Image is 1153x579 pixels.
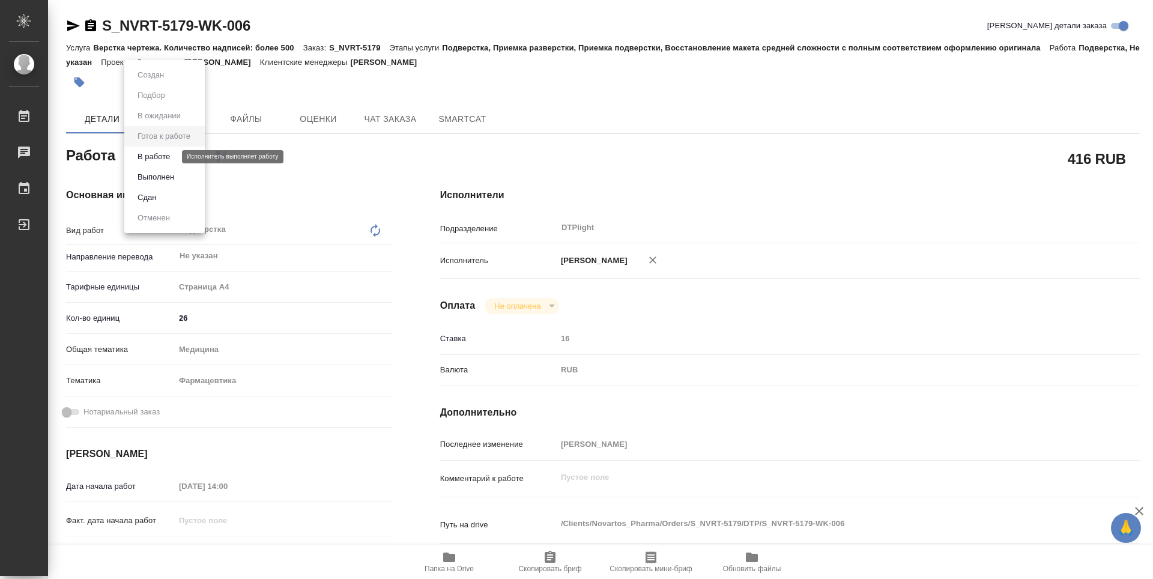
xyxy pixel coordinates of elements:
[134,130,194,143] button: Готов к работе
[134,171,178,184] button: Выполнен
[134,68,168,82] button: Создан
[134,211,174,225] button: Отменен
[134,191,160,204] button: Сдан
[134,150,174,163] button: В работе
[134,109,184,123] button: В ожидании
[134,89,169,102] button: Подбор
